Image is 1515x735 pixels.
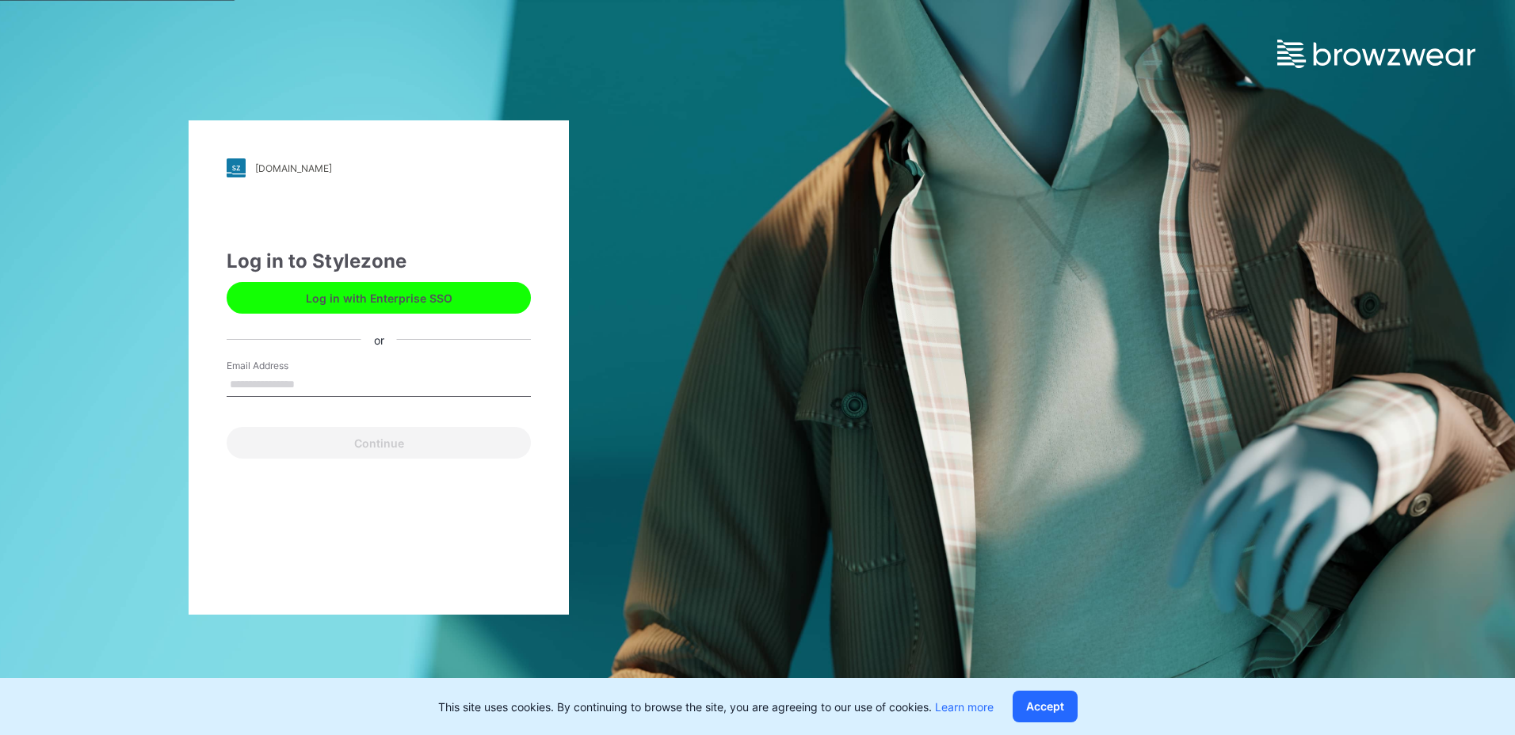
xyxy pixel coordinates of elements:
[227,158,531,177] a: [DOMAIN_NAME]
[438,699,994,715] p: This site uses cookies. By continuing to browse the site, you are agreeing to our use of cookies.
[1013,691,1078,722] button: Accept
[1277,40,1475,68] img: browzwear-logo.e42bd6dac1945053ebaf764b6aa21510.svg
[361,331,397,348] div: or
[227,282,531,314] button: Log in with Enterprise SSO
[227,247,531,276] div: Log in to Stylezone
[227,359,338,373] label: Email Address
[227,158,246,177] img: stylezone-logo.562084cfcfab977791bfbf7441f1a819.svg
[935,700,994,714] a: Learn more
[255,162,332,174] div: [DOMAIN_NAME]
